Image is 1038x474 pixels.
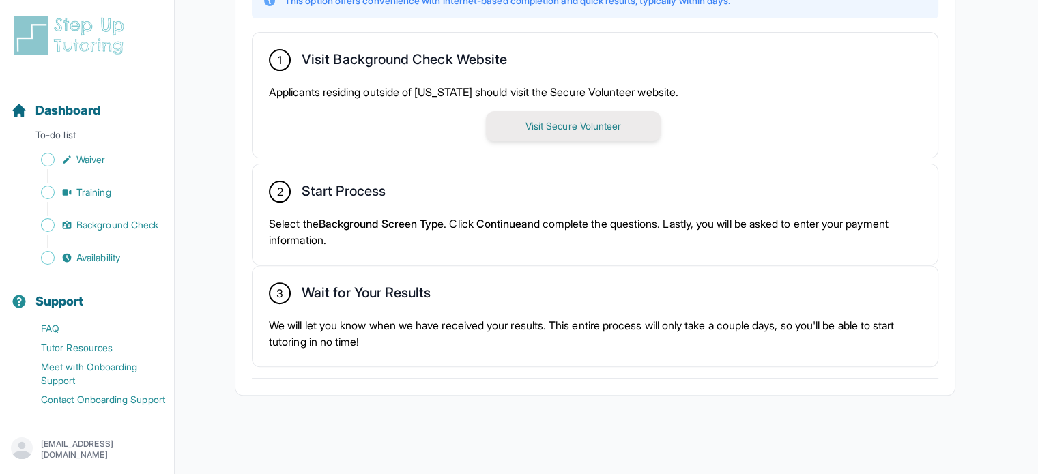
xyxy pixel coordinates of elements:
img: logo [11,14,132,57]
a: Background Check [11,216,174,235]
span: Support [35,292,84,311]
a: Meet with Onboarding Support [11,357,174,390]
a: Waiver [11,150,174,169]
a: Tutor Resources [11,338,174,357]
h2: Visit Background Check Website [302,51,507,73]
span: Background Check [76,218,158,232]
span: Waiver [76,153,105,166]
h2: Wait for Your Results [302,284,431,306]
button: Support [5,270,169,316]
a: FAQ [11,319,174,338]
span: 3 [276,285,283,301]
span: 2 [276,183,283,200]
button: [EMAIL_ADDRESS][DOMAIN_NAME] [11,437,163,462]
span: Continue [476,217,522,231]
a: Contact Onboarding Support [11,390,174,409]
span: Dashboard [35,101,100,120]
p: We will let you know when we have received your results. This entire process will only take a cou... [269,317,921,350]
a: Availability [11,248,174,267]
p: Select the . Click and complete the questions. Lastly, you will be asked to enter your payment in... [269,216,921,248]
p: Applicants residing outside of [US_STATE] should visit the Secure Volunteer website. [269,84,921,100]
a: Training [11,183,174,202]
button: Dashboard [5,79,169,125]
h2: Start Process [302,183,386,205]
span: 1 [278,52,282,68]
button: Visit Secure Volunteer [486,111,661,141]
a: Visit Secure Volunteer [486,119,661,132]
p: [EMAIL_ADDRESS][DOMAIN_NAME] [41,439,163,460]
a: Dashboard [11,101,100,120]
span: Availability [76,251,120,265]
span: Training [76,186,111,199]
p: To-do list [5,128,169,147]
span: Background Screen Type [319,217,444,231]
